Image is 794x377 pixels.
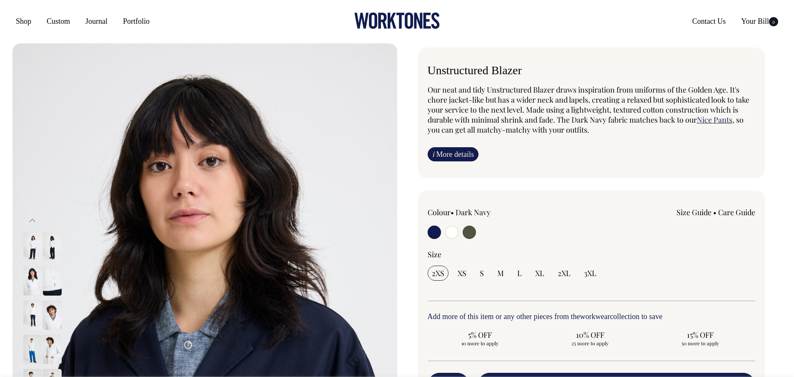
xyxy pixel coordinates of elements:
span: S [480,268,484,278]
input: XL [531,266,549,281]
span: 50 more to apply [652,340,749,347]
input: L [513,266,526,281]
a: Care Guide [718,207,755,217]
img: off-white [23,335,42,364]
span: 15% OFF [652,330,749,340]
span: 0 [769,17,778,26]
a: Nice Pants [697,115,732,125]
img: off-white [43,266,62,296]
div: Size [428,249,756,259]
a: iMore details [428,147,478,161]
h1: Unstructured Blazer [428,64,756,77]
button: Previous [26,211,39,230]
img: off-white [43,232,62,261]
span: , so you can get all matchy-matchy with your outfits. [428,115,744,135]
span: i [432,150,434,158]
input: 2XS [428,266,448,281]
span: 3XL [584,268,596,278]
span: 10 more to apply [432,340,528,347]
a: Portfolio [120,14,153,29]
label: Dark Navy [456,207,491,217]
input: 3XL [580,266,601,281]
a: Custom [43,14,73,29]
span: XL [535,268,544,278]
h6: Add more of this item or any other pieces from the collection to save [428,313,756,321]
input: 15% OFF 50 more to apply [648,327,753,349]
a: Size Guide [676,207,711,217]
span: XS [458,268,466,278]
input: XS [453,266,471,281]
span: 2XL [558,268,571,278]
span: Our neat and tidy Unstructured Blazer draws inspiration from uniforms of the Golden Age. It's cho... [428,85,749,125]
img: off-white [43,335,62,364]
span: 10% OFF [542,330,639,340]
img: off-white [43,301,62,330]
div: Colour [428,207,559,217]
input: 10% OFF 25 more to apply [538,327,643,349]
input: S [476,266,488,281]
a: workwear [580,312,610,321]
span: 25 more to apply [542,340,639,347]
input: M [493,266,508,281]
span: 2XS [432,268,444,278]
span: L [517,268,522,278]
a: Contact Us [689,14,729,29]
span: 5% OFF [432,330,528,340]
input: 5% OFF 10 more to apply [428,327,533,349]
a: Journal [82,14,111,29]
input: 2XL [554,266,575,281]
span: M [497,268,504,278]
img: off-white [23,301,42,330]
a: Your Bill0 [738,14,781,29]
span: • [451,207,454,217]
img: off-white [23,232,42,261]
span: • [713,207,716,217]
img: off-white [23,266,42,296]
a: Shop [13,14,35,29]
